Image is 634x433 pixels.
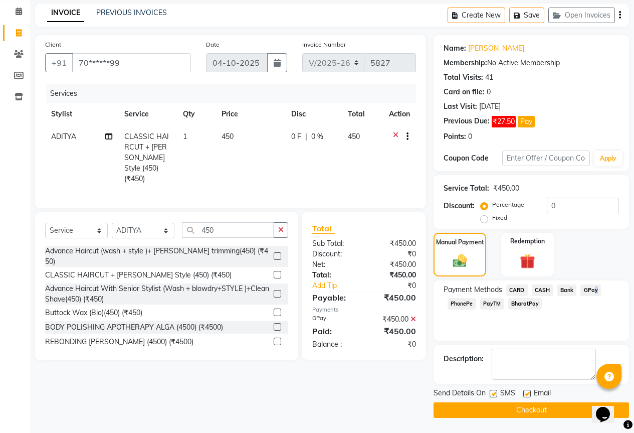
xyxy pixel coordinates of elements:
[364,292,424,304] div: ₹450.00
[72,53,191,72] input: Search by Name/Mobile/Email/Code
[436,238,484,247] label: Manual Payment
[302,40,346,49] label: Invoice Number
[45,322,223,333] div: BODY POLISHING APOTHERAPY ALGA (4500) (₹4500)
[348,132,360,141] span: 450
[311,131,323,142] span: 0 %
[592,393,624,423] iframe: chat widget
[183,132,187,141] span: 1
[594,151,622,166] button: Apply
[515,252,540,270] img: _gift.svg
[47,4,84,22] a: INVOICE
[118,103,177,125] th: Service
[305,270,364,280] div: Total:
[45,53,73,72] button: +91
[580,284,601,296] span: GPay
[305,280,374,291] a: Add Tip
[492,213,507,222] label: Fixed
[485,72,493,83] div: 41
[45,308,142,318] div: Buttock Wax (Bio)(450) (₹450)
[434,402,629,418] button: Checkout
[444,58,619,68] div: No Active Membership
[222,132,234,141] span: 450
[305,292,364,304] div: Payable:
[45,40,61,49] label: Client
[493,183,519,194] div: ₹450.00
[305,249,364,259] div: Discount:
[548,8,615,23] button: Open Invoices
[444,43,466,54] div: Name:
[305,238,364,249] div: Sub Total:
[444,131,466,142] div: Points:
[518,116,535,127] button: Pay
[509,8,544,23] button: Save
[444,354,484,364] div: Description:
[479,101,501,112] div: [DATE]
[51,132,76,141] span: ADITYA
[502,151,590,166] input: Enter Offer / Coupon Code
[305,339,364,350] div: Balance :
[374,280,424,291] div: ₹0
[305,259,364,270] div: Net:
[364,339,424,350] div: ₹0
[487,87,491,97] div: 0
[305,131,307,142] span: |
[444,116,490,127] div: Previous Due:
[312,223,335,234] span: Total
[383,103,416,125] th: Action
[444,101,477,112] div: Last Visit:
[444,183,489,194] div: Service Total:
[444,153,502,164] div: Coupon Code
[480,298,504,310] span: PayTM
[468,43,524,54] a: [PERSON_NAME]
[448,298,476,310] span: PhonePe
[434,388,486,400] span: Send Details On
[492,200,524,209] label: Percentage
[305,314,364,325] div: GPay
[364,314,424,325] div: ₹450.00
[45,283,270,305] div: Advance Haircut With Senior Stylist (Wash + blowdry+STYLE )+Clean Shave(450) (₹450)
[46,84,424,103] div: Services
[364,238,424,249] div: ₹450.00
[500,388,515,400] span: SMS
[508,298,542,310] span: BharatPay
[510,237,545,246] label: Redemption
[364,325,424,337] div: ₹450.00
[285,103,342,125] th: Disc
[124,132,169,183] span: CLASSIC HAIRCUT + [PERSON_NAME] Style (450) (₹450)
[364,249,424,259] div: ₹0
[448,8,505,23] button: Create New
[291,131,301,142] span: 0 F
[444,72,483,83] div: Total Visits:
[45,337,193,347] div: REBONDING [PERSON_NAME] (4500) (₹4500)
[342,103,383,125] th: Total
[96,8,167,17] a: PREVIOUS INVOICES
[45,103,118,125] th: Stylist
[534,388,551,400] span: Email
[444,201,475,211] div: Discount:
[364,270,424,280] div: ₹450.00
[45,246,270,267] div: Advance Haircut (wash + style )+ [PERSON_NAME] trimming(450) (₹450)
[305,325,364,337] div: Paid:
[449,253,472,269] img: _cash.svg
[216,103,285,125] th: Price
[468,131,472,142] div: 0
[492,116,516,127] span: ₹27.50
[444,87,485,97] div: Card on file:
[444,284,502,295] span: Payment Methods
[177,103,216,125] th: Qty
[506,284,528,296] span: CARD
[312,306,416,314] div: Payments
[557,284,577,296] span: Bank
[206,40,220,49] label: Date
[45,270,232,280] div: CLASSIC HAIRCUT + [PERSON_NAME] Style (450) (₹450)
[364,259,424,270] div: ₹450.00
[182,222,274,238] input: Search or Scan
[532,284,553,296] span: CASH
[444,58,487,68] div: Membership:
